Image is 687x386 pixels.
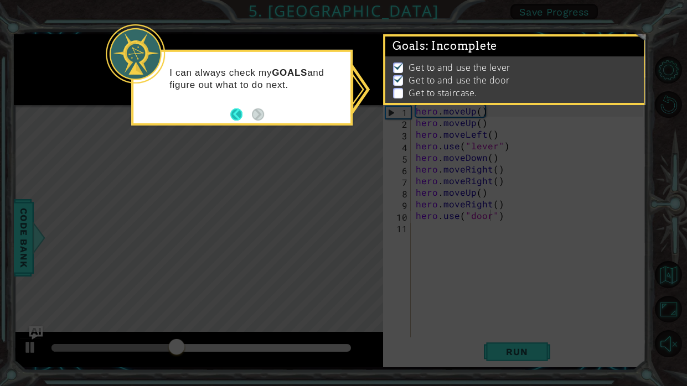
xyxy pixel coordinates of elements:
[409,61,510,74] p: Get to and use the lever
[169,66,343,91] p: I can always check my and figure out what to do next.
[230,108,252,121] button: Back
[392,39,497,53] span: Goals
[426,39,497,53] span: : Incomplete
[393,74,404,83] img: Check mark for checkbox
[409,74,509,86] p: Get to and use the door
[252,108,264,121] button: Next
[272,67,307,77] strong: GOALS
[393,61,404,70] img: Check mark for checkbox
[409,87,477,99] p: Get to staircase.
